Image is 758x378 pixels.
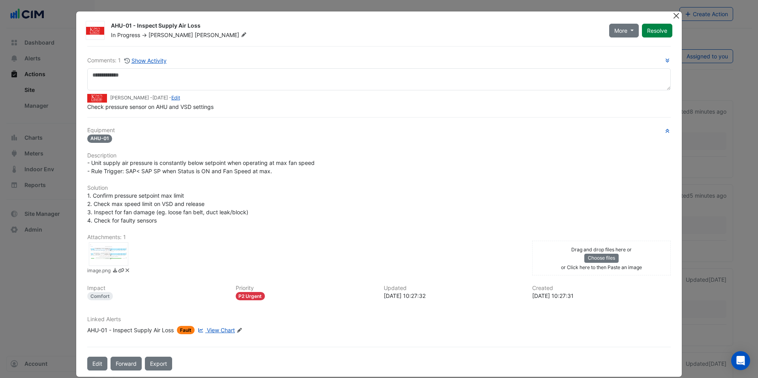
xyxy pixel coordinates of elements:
[87,152,671,159] h6: Description
[87,103,214,110] span: Check pressure sensor on AHU and VSD settings
[171,95,180,101] a: Edit
[87,267,111,275] small: image.png
[87,234,671,241] h6: Attachments: 1
[87,127,671,134] h6: Equipment
[87,192,248,224] span: 1. Confirm pressure setpoint max limit 2. Check max speed limit on VSD and release 3. Inspect for...
[195,31,248,39] span: [PERSON_NAME]
[87,357,107,371] button: Edit
[177,326,195,334] span: Fault
[111,357,142,371] button: Forward
[532,285,671,292] h6: Created
[87,56,167,65] div: Comments: 1
[142,32,147,38] span: ->
[87,326,174,334] div: AHU-01 - Inspect Supply Air Loss
[207,327,235,333] span: View Chart
[87,285,226,292] h6: Impact
[111,32,140,38] span: In Progress
[111,22,600,31] div: AHU-01 - Inspect Supply Air Loss
[124,267,130,275] a: Delete
[118,267,124,275] a: Copy link to clipboard
[642,24,672,37] button: Resolve
[609,24,639,37] button: More
[571,247,632,253] small: Drag and drop files here or
[87,135,112,143] span: AHU-01
[236,292,265,300] div: P2 Urgent
[672,11,680,20] button: Close
[196,326,235,334] a: View Chart
[584,254,619,262] button: Choose files
[731,351,750,370] div: Open Intercom Messenger
[561,264,642,270] small: or Click here to then Paste an image
[87,316,671,323] h6: Linked Alerts
[614,26,627,35] span: More
[236,285,375,292] h6: Priority
[87,159,315,174] span: - Unit supply air pressure is constantly below setpoint when operating at max fan speed - Rule Tr...
[124,56,167,65] button: Show Activity
[86,27,104,35] img: Kings College
[384,285,523,292] h6: Updated
[89,242,128,266] div: image.png
[148,32,193,38] span: [PERSON_NAME]
[110,94,180,101] small: [PERSON_NAME] - -
[87,292,113,300] div: Comfort
[87,94,107,103] img: Kings College
[145,357,172,371] a: Export
[87,185,671,191] h6: Solution
[112,267,118,275] a: Download
[532,292,671,300] div: [DATE] 10:27:31
[384,292,523,300] div: [DATE] 10:27:32
[236,327,242,333] fa-icon: Edit Linked Alerts
[152,95,168,101] span: 2025-09-25 10:27:32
